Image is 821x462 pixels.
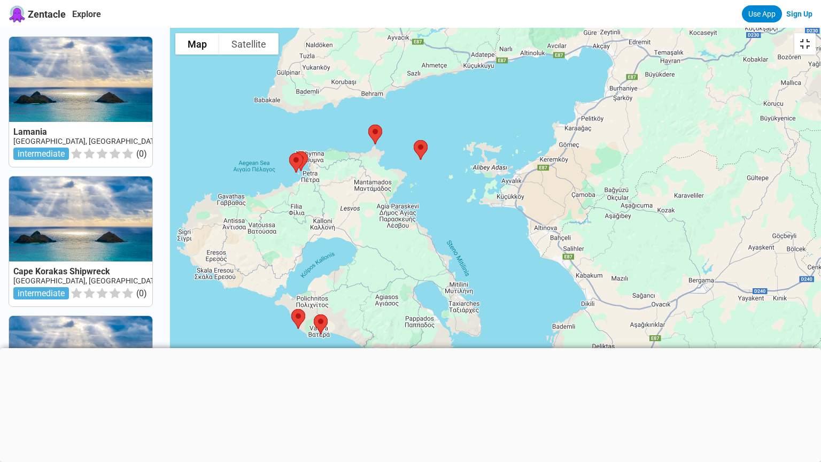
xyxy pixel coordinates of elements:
a: Use App [742,5,782,22]
button: Show satellite imagery [219,33,278,55]
a: Zentacle logoZentacle [9,5,66,22]
a: Sign Up [786,10,812,18]
a: Explore [72,9,101,19]
button: Show street map [175,33,219,55]
span: Zentacle [28,9,66,20]
img: Zentacle logo [9,5,26,22]
button: Toggle fullscreen view [794,33,816,55]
